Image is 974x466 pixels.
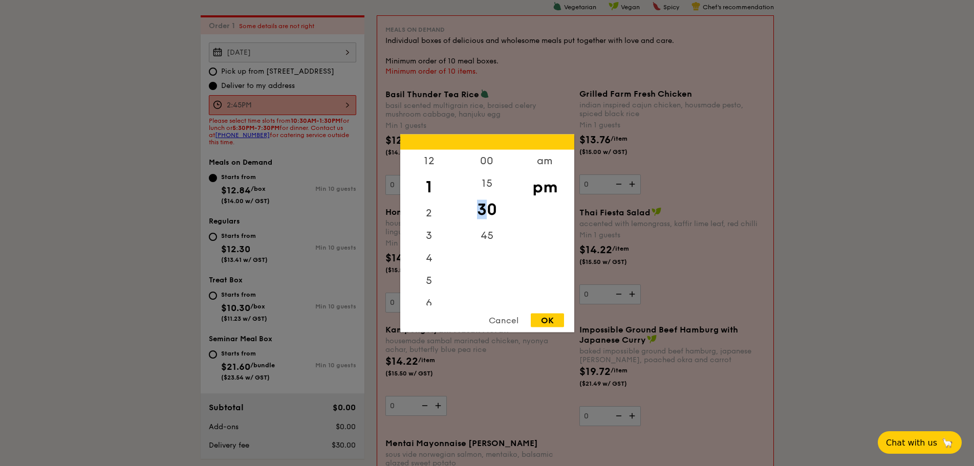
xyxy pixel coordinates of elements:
[458,194,516,224] div: 30
[886,438,937,448] span: Chat with us
[941,437,954,449] span: 🦙
[400,292,458,314] div: 6
[516,149,574,172] div: am
[400,202,458,224] div: 2
[531,313,564,327] div: OK
[458,149,516,172] div: 00
[400,224,458,247] div: 3
[458,224,516,247] div: 45
[400,247,458,269] div: 4
[400,149,458,172] div: 12
[400,172,458,202] div: 1
[458,172,516,194] div: 15
[516,172,574,202] div: pm
[400,269,458,292] div: 5
[479,313,529,327] div: Cancel
[878,431,962,454] button: Chat with us🦙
